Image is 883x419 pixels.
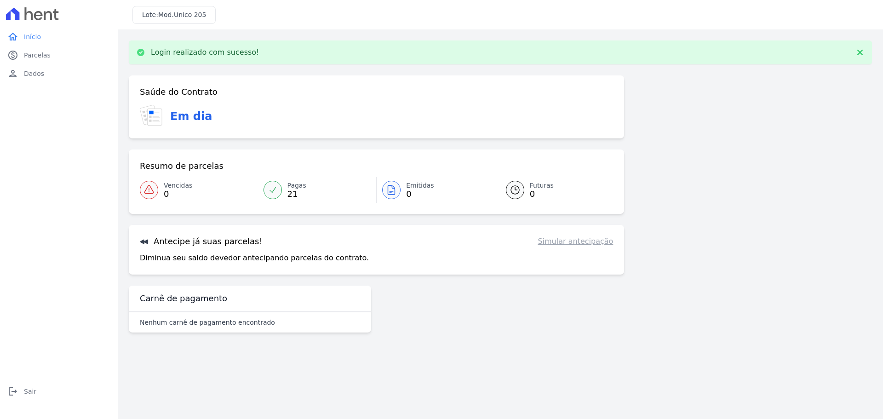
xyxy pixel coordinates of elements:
[287,190,306,198] span: 21
[164,181,192,190] span: Vencidas
[164,190,192,198] span: 0
[4,64,114,83] a: personDados
[140,253,369,264] p: Diminua seu saldo devedor antecipando parcelas do contrato.
[24,387,36,396] span: Sair
[7,386,18,397] i: logout
[170,108,212,125] h3: Em dia
[140,177,258,203] a: Vencidas 0
[24,51,51,60] span: Parcelas
[495,177,614,203] a: Futuras 0
[538,236,613,247] a: Simular antecipação
[4,46,114,64] a: paidParcelas
[140,293,227,304] h3: Carnê de pagamento
[287,181,306,190] span: Pagas
[140,161,224,172] h3: Resumo de parcelas
[4,382,114,401] a: logoutSair
[140,318,275,327] p: Nenhum carnê de pagamento encontrado
[530,181,554,190] span: Futuras
[530,190,554,198] span: 0
[24,69,44,78] span: Dados
[158,11,206,18] span: Mod.Unico 205
[7,31,18,42] i: home
[258,177,377,203] a: Pagas 21
[406,190,434,198] span: 0
[4,28,114,46] a: homeInício
[377,177,495,203] a: Emitidas 0
[24,32,41,41] span: Início
[7,50,18,61] i: paid
[7,68,18,79] i: person
[151,48,259,57] p: Login realizado com sucesso!
[406,181,434,190] span: Emitidas
[140,86,218,98] h3: Saúde do Contrato
[140,236,263,247] h3: Antecipe já suas parcelas!
[142,10,206,20] h3: Lote:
